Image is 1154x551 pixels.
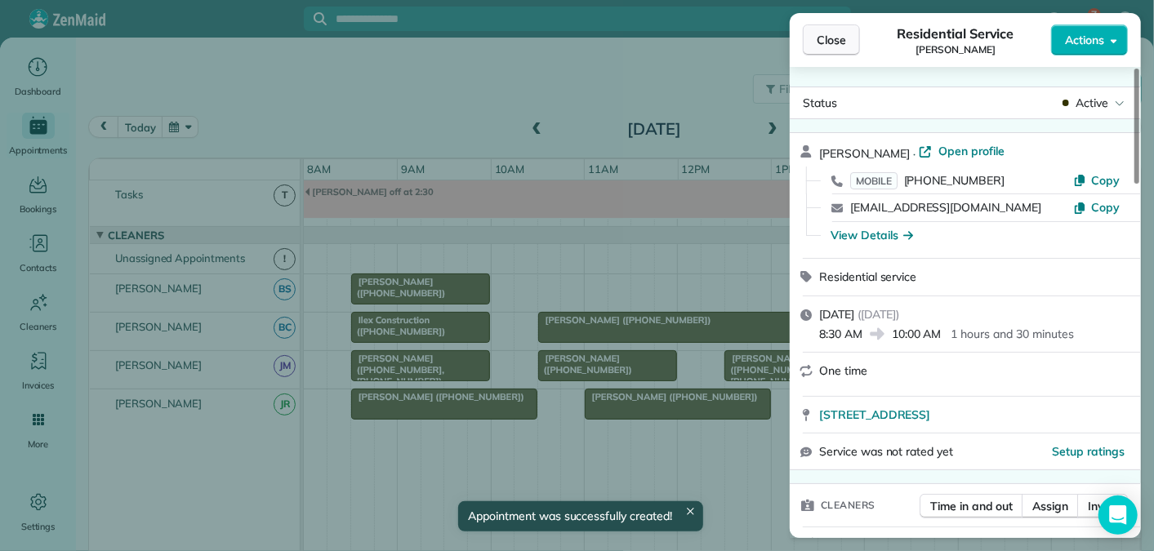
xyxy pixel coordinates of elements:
div: Open Intercom Messenger [1098,495,1138,535]
span: 10:00 AM [892,326,942,342]
span: Close [817,32,846,48]
span: Copy [1091,200,1120,215]
span: Status [803,96,837,110]
span: Active [1076,95,1108,111]
span: [PERSON_NAME] [819,146,911,161]
span: [PERSON_NAME] [916,43,996,56]
a: Open profile [919,143,1005,159]
span: Open profile [938,143,1005,159]
span: Cleaners [803,535,849,549]
span: Residential service [819,269,916,284]
div: Appointment was successfully created! [458,501,703,531]
p: 1 hours and 30 minutes [951,326,1073,342]
span: One time [819,363,867,378]
button: Setup ratings [1053,443,1125,460]
button: Close [803,24,860,56]
span: Invite [1088,498,1117,514]
span: Copy [1091,173,1120,188]
span: Assign [1032,498,1068,514]
button: Copy [1073,199,1120,216]
button: View Details [831,227,913,243]
span: Actions [1065,32,1104,48]
span: [PHONE_NUMBER] [904,173,1005,188]
span: [STREET_ADDRESS] [819,407,930,423]
button: Copy [1073,172,1120,189]
span: Service was not rated yet [819,443,953,460]
a: [STREET_ADDRESS] [819,407,1131,423]
span: ( [DATE] ) [858,307,899,322]
span: MOBILE [850,172,898,189]
span: · [911,147,920,160]
span: Setup ratings [1053,444,1125,459]
button: Time in and out [920,494,1023,518]
span: 8:30 AM [819,326,862,342]
span: Cleaners [821,497,876,513]
span: Time in and out [930,498,1013,514]
span: Residential Service [897,24,1014,43]
a: MOBILE[PHONE_NUMBER] [850,172,1005,189]
button: Invite [1077,494,1128,518]
button: Assign [1022,494,1079,518]
a: [EMAIL_ADDRESS][DOMAIN_NAME] [850,200,1041,215]
span: [DATE] [819,307,854,322]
